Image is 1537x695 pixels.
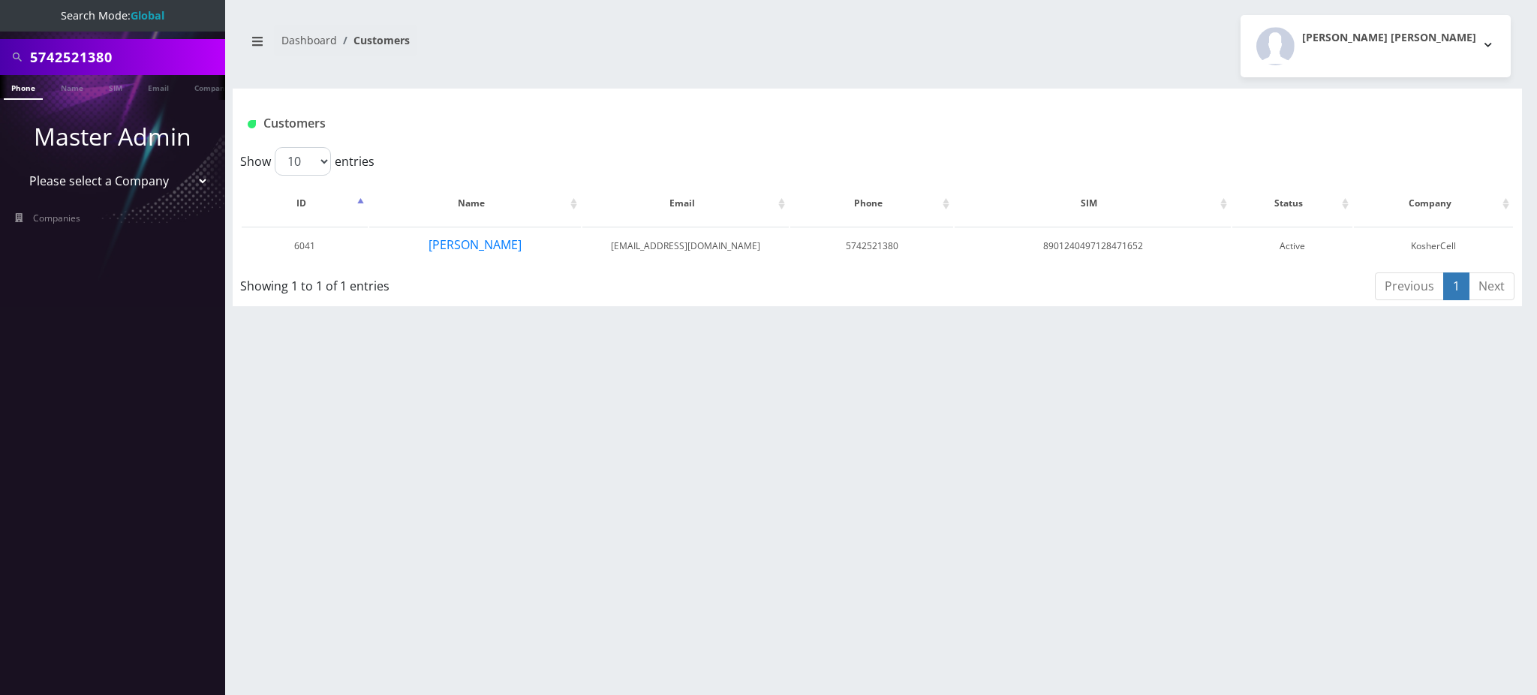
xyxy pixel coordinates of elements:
a: 1 [1443,272,1469,300]
li: Customers [337,32,410,48]
td: Active [1232,227,1352,265]
th: Company: activate to sort column ascending [1354,182,1513,225]
a: Next [1469,272,1514,300]
td: [EMAIL_ADDRESS][DOMAIN_NAME] [582,227,789,265]
th: Name: activate to sort column ascending [369,182,581,225]
td: 6041 [242,227,368,265]
a: SIM [101,75,130,98]
td: KosherCell [1354,227,1513,265]
span: Companies [33,212,80,224]
a: Email [140,75,176,98]
input: Search All Companies [30,43,221,71]
a: Dashboard [281,33,337,47]
button: [PERSON_NAME] [428,235,522,254]
td: 5742521380 [790,227,953,265]
th: Phone: activate to sort column ascending [790,182,953,225]
th: Email: activate to sort column ascending [582,182,789,225]
th: Status: activate to sort column ascending [1232,182,1352,225]
h1: Customers [248,116,1293,131]
a: Phone [4,75,43,100]
span: Search Mode: [61,8,164,23]
label: Show entries [240,147,374,176]
select: Showentries [275,147,331,176]
td: 8901240497128471652 [955,227,1231,265]
a: Previous [1375,272,1444,300]
nav: breadcrumb [244,25,866,68]
th: ID: activate to sort column descending [242,182,368,225]
a: Company [187,75,237,98]
th: SIM: activate to sort column ascending [955,182,1231,225]
h2: [PERSON_NAME] [PERSON_NAME] [1302,32,1476,44]
button: [PERSON_NAME] [PERSON_NAME] [1241,15,1511,77]
a: Name [53,75,91,98]
strong: Global [131,8,164,23]
div: Showing 1 to 1 of 1 entries [240,271,760,295]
